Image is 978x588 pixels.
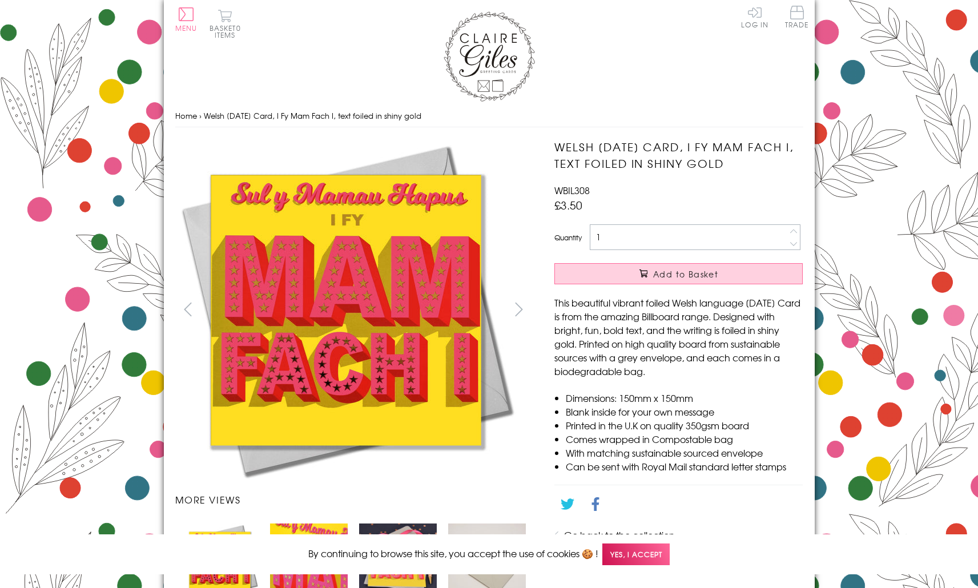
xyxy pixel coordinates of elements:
[175,139,518,481] img: Welsh Mother's Day Card, I Fy Mam Fach I, text foiled in shiny gold
[210,9,241,38] button: Basket0 items
[602,543,670,566] span: Yes, I accept
[175,110,197,121] a: Home
[554,139,803,172] h1: Welsh [DATE] Card, I Fy Mam Fach I, text foiled in shiny gold
[506,296,532,322] button: next
[554,263,803,284] button: Add to Basket
[175,493,532,506] h3: More views
[785,6,809,28] span: Trade
[215,23,241,40] span: 0 items
[554,232,582,243] label: Quantity
[444,11,535,102] img: Claire Giles Greetings Cards
[564,528,675,542] a: Go back to the collection
[554,183,590,197] span: WBIL308
[566,432,803,446] li: Comes wrapped in Compostable bag
[199,110,202,121] span: ›
[785,6,809,30] a: Trade
[175,104,803,128] nav: breadcrumbs
[741,6,768,28] a: Log In
[653,268,718,280] span: Add to Basket
[554,296,803,378] p: This beautiful vibrant foiled Welsh language [DATE] Card is from the amazing Billboard range. Des...
[204,110,421,121] span: Welsh [DATE] Card, I Fy Mam Fach I, text foiled in shiny gold
[566,418,803,432] li: Printed in the U.K on quality 350gsm board
[175,7,198,31] button: Menu
[175,23,198,33] span: Menu
[566,391,803,405] li: Dimensions: 150mm x 150mm
[554,197,582,213] span: £3.50
[175,296,201,322] button: prev
[566,446,803,460] li: With matching sustainable sourced envelope
[566,405,803,418] li: Blank inside for your own message
[566,460,803,473] li: Can be sent with Royal Mail standard letter stamps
